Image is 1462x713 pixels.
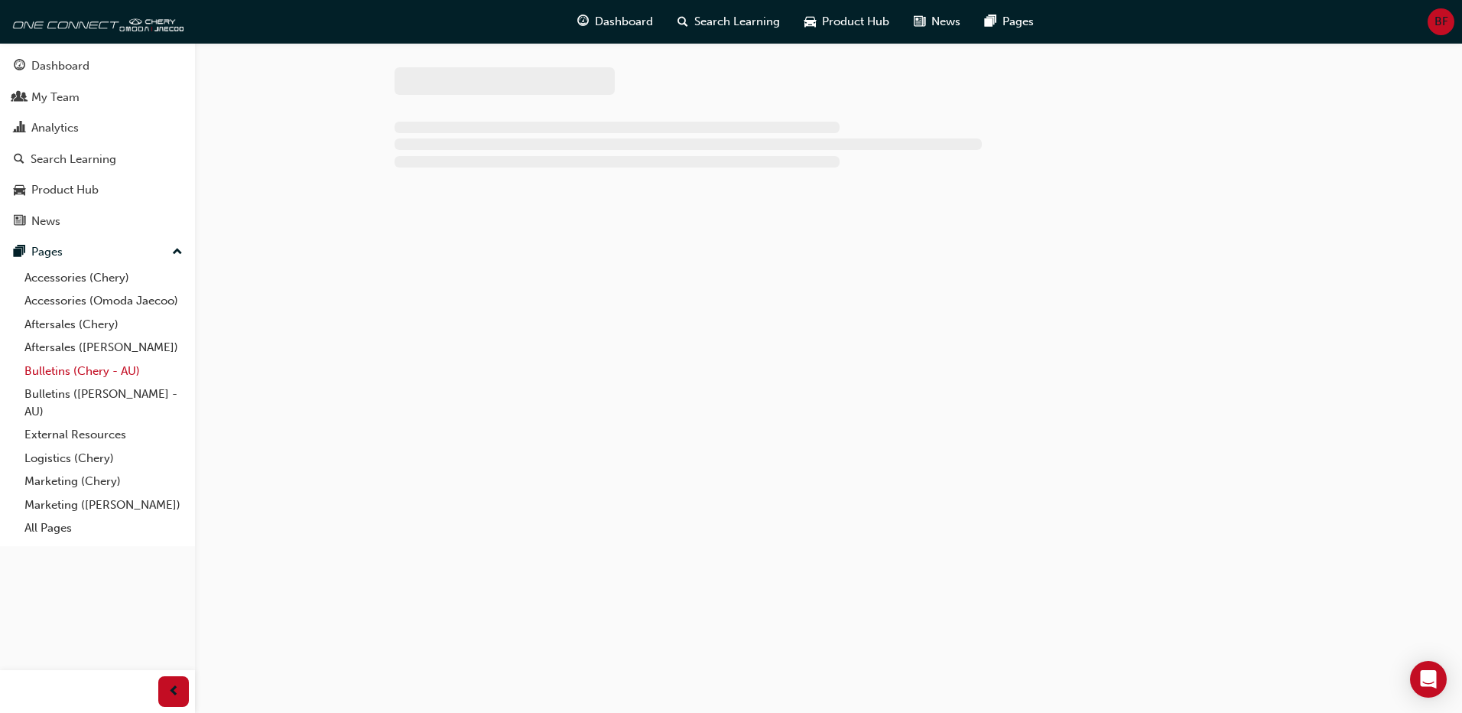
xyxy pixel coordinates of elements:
[14,91,25,105] span: people-icon
[18,289,189,313] a: Accessories (Omoda Jaecoo)
[14,246,25,259] span: pages-icon
[1434,13,1448,31] span: BF
[31,57,89,75] div: Dashboard
[14,215,25,229] span: news-icon
[914,12,925,31] span: news-icon
[8,6,184,37] img: oneconnect
[931,13,960,31] span: News
[677,12,688,31] span: search-icon
[18,313,189,337] a: Aftersales (Chery)
[1002,13,1034,31] span: Pages
[18,383,189,423] a: Bulletins ([PERSON_NAME] - AU)
[6,49,189,238] button: DashboardMy TeamAnalyticsSearch LearningProduct HubNews
[14,60,25,73] span: guage-icon
[6,114,189,142] a: Analytics
[792,6,902,37] a: car-iconProduct Hub
[6,145,189,174] a: Search Learning
[18,516,189,540] a: All Pages
[31,243,63,261] div: Pages
[694,13,780,31] span: Search Learning
[14,153,24,167] span: search-icon
[18,493,189,517] a: Marketing ([PERSON_NAME])
[985,12,996,31] span: pages-icon
[31,213,60,230] div: News
[6,52,189,80] a: Dashboard
[565,6,665,37] a: guage-iconDashboard
[1428,8,1454,35] button: BF
[18,266,189,290] a: Accessories (Chery)
[172,243,183,262] span: up-icon
[31,119,79,137] div: Analytics
[14,184,25,197] span: car-icon
[822,13,889,31] span: Product Hub
[6,238,189,266] button: Pages
[31,151,116,168] div: Search Learning
[595,13,653,31] span: Dashboard
[577,12,589,31] span: guage-icon
[18,447,189,470] a: Logistics (Chery)
[1410,661,1447,698] div: Open Intercom Messenger
[18,336,189,360] a: Aftersales ([PERSON_NAME])
[6,176,189,204] a: Product Hub
[31,181,99,199] div: Product Hub
[6,83,189,112] a: My Team
[18,470,189,493] a: Marketing (Chery)
[804,12,816,31] span: car-icon
[902,6,973,37] a: news-iconNews
[14,122,25,135] span: chart-icon
[168,682,180,702] span: prev-icon
[6,207,189,236] a: News
[31,89,80,106] div: My Team
[18,360,189,383] a: Bulletins (Chery - AU)
[973,6,1046,37] a: pages-iconPages
[665,6,792,37] a: search-iconSearch Learning
[18,423,189,447] a: External Resources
